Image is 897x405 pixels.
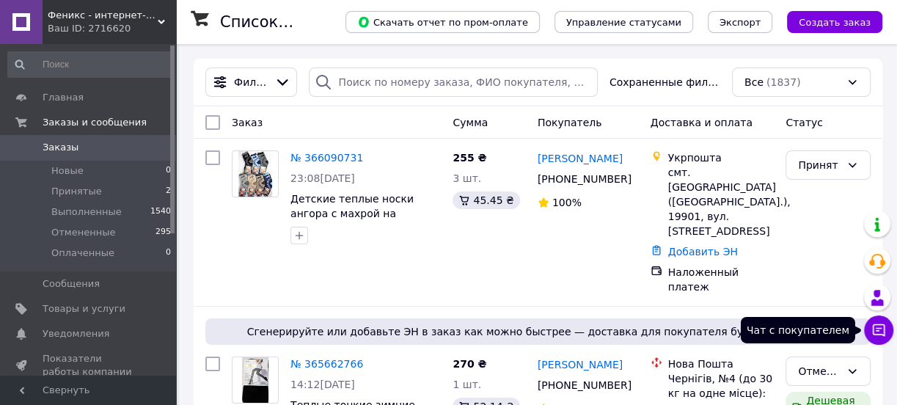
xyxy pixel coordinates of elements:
[48,9,158,22] span: Феникс - интернет-магазин детской и взрослой одежды
[554,11,693,33] button: Управление статусами
[668,265,775,294] div: Наложенный платеж
[538,357,623,372] a: [PERSON_NAME]
[242,357,268,403] img: Фото товару
[7,51,172,78] input: Поиск
[453,172,481,184] span: 3 шт.
[43,141,78,154] span: Заказы
[453,358,486,370] span: 270 ₴
[238,151,273,197] img: Фото товару
[232,117,263,128] span: Заказ
[772,15,882,27] a: Создать заказ
[234,75,268,90] span: Фильтры
[211,324,865,339] span: Сгенерируйте или добавьте ЭН в заказ как можно быстрее — доставка для покупателя будет бесплатной
[43,302,125,315] span: Товары и услуги
[566,17,681,28] span: Управление статусами
[786,117,823,128] span: Статус
[552,197,582,208] span: 100%
[290,379,355,390] span: 14:12[DATE]
[232,357,279,404] a: Фото товару
[453,117,488,128] span: Сумма
[290,152,363,164] a: № 366090731
[787,11,882,33] button: Создать заказ
[766,76,801,88] span: (1837)
[720,17,761,28] span: Экспорт
[43,352,136,379] span: Показатели работы компании
[220,13,346,31] h1: Список заказов
[48,22,176,35] div: Ваш ID: 2716620
[798,157,841,173] div: Принят
[357,15,528,29] span: Скачать отчет по пром-оплате
[290,193,439,249] a: Детские теплые носки ангора с махрой на мальчика и девочк 3-5 лет, рост 98-110, размер 23-28
[150,205,171,219] span: 1540
[453,191,519,209] div: 45.45 ₴
[708,11,772,33] button: Экспорт
[453,152,486,164] span: 255 ₴
[155,226,171,239] span: 295
[453,379,481,390] span: 1 шт.
[51,205,122,219] span: Выполненные
[290,358,363,370] a: № 365662766
[51,164,84,178] span: Новые
[51,226,115,239] span: Отмененные
[799,17,871,28] span: Создать заказ
[651,117,753,128] span: Доставка и оплата
[538,151,623,166] a: [PERSON_NAME]
[166,185,171,198] span: 2
[741,317,855,343] div: Чат с покупателем
[538,117,602,128] span: Покупатель
[668,150,775,165] div: Укрпошта
[538,379,631,391] span: [PHONE_NUMBER]
[744,75,764,90] span: Все
[43,91,84,104] span: Главная
[43,327,109,340] span: Уведомления
[609,75,720,90] span: Сохраненные фильтры:
[309,67,598,97] input: Поиск по номеру заказа, ФИО покупателя, номеру телефона, Email, номеру накладной
[166,164,171,178] span: 0
[668,357,775,371] div: Нова Пошта
[166,247,171,260] span: 0
[43,277,100,291] span: Сообщения
[345,11,540,33] button: Скачать отчет по пром-оплате
[290,172,355,184] span: 23:08[DATE]
[538,173,631,185] span: [PHONE_NUMBER]
[864,315,893,345] button: Чат с покупателем
[51,185,102,198] span: Принятые
[668,246,738,258] a: Добавить ЭН
[51,247,114,260] span: Оплаченные
[668,165,775,238] div: смт. [GEOGRAPHIC_DATA] ([GEOGRAPHIC_DATA].), 19901, вул. [STREET_ADDRESS]
[43,116,147,129] span: Заказы и сообщения
[232,150,279,197] a: Фото товару
[798,363,841,379] div: Отменен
